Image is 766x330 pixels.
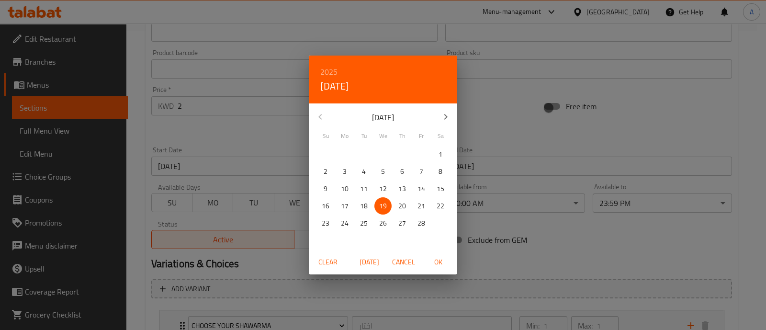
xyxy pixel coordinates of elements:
[394,215,411,232] button: 27
[317,132,334,140] span: Su
[394,197,411,215] button: 20
[354,253,384,271] button: [DATE]
[394,163,411,180] button: 6
[320,65,338,79] button: 2025
[413,215,430,232] button: 28
[360,200,368,212] p: 18
[432,197,449,215] button: 22
[394,132,411,140] span: Th
[362,166,366,178] p: 4
[374,197,392,215] button: 19
[336,215,353,232] button: 24
[427,256,450,268] span: OK
[336,180,353,197] button: 10
[432,180,449,197] button: 15
[437,183,444,195] p: 15
[374,163,392,180] button: 5
[432,132,449,140] span: Sa
[322,200,329,212] p: 16
[379,200,387,212] p: 19
[374,215,392,232] button: 26
[320,79,349,94] button: [DATE]
[355,197,372,215] button: 18
[423,253,453,271] button: OK
[394,180,411,197] button: 13
[374,180,392,197] button: 12
[388,253,419,271] button: Cancel
[336,163,353,180] button: 3
[398,183,406,195] p: 13
[317,163,334,180] button: 2
[413,197,430,215] button: 21
[413,132,430,140] span: Fr
[417,183,425,195] p: 14
[317,180,334,197] button: 9
[417,217,425,229] p: 28
[336,132,353,140] span: Mo
[379,217,387,229] p: 26
[336,197,353,215] button: 17
[398,217,406,229] p: 27
[324,183,327,195] p: 9
[400,166,404,178] p: 6
[432,146,449,163] button: 1
[316,256,339,268] span: Clear
[324,166,327,178] p: 2
[398,200,406,212] p: 20
[355,215,372,232] button: 25
[439,166,442,178] p: 8
[317,215,334,232] button: 23
[332,112,434,123] p: [DATE]
[343,166,347,178] p: 3
[413,180,430,197] button: 14
[419,166,423,178] p: 7
[341,183,349,195] p: 10
[341,217,349,229] p: 24
[322,217,329,229] p: 23
[341,200,349,212] p: 17
[360,183,368,195] p: 11
[355,180,372,197] button: 11
[437,200,444,212] p: 22
[432,163,449,180] button: 8
[355,132,372,140] span: Tu
[439,148,442,160] p: 1
[360,217,368,229] p: 25
[317,197,334,215] button: 16
[381,166,385,178] p: 5
[413,163,430,180] button: 7
[358,256,381,268] span: [DATE]
[374,132,392,140] span: We
[355,163,372,180] button: 4
[392,256,415,268] span: Cancel
[379,183,387,195] p: 12
[313,253,343,271] button: Clear
[417,200,425,212] p: 21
